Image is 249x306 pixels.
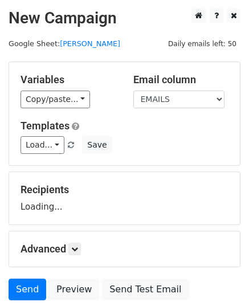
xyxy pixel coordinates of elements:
[60,39,120,48] a: [PERSON_NAME]
[21,136,64,154] a: Load...
[164,39,240,48] a: Daily emails left: 50
[21,183,228,196] h5: Recipients
[21,183,228,213] div: Loading...
[21,120,70,132] a: Templates
[164,38,240,50] span: Daily emails left: 50
[9,279,46,300] a: Send
[9,9,240,28] h2: New Campaign
[9,39,120,48] small: Google Sheet:
[82,136,112,154] button: Save
[102,279,189,300] a: Send Test Email
[21,74,116,86] h5: Variables
[21,243,228,255] h5: Advanced
[133,74,229,86] h5: Email column
[21,91,90,108] a: Copy/paste...
[49,279,99,300] a: Preview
